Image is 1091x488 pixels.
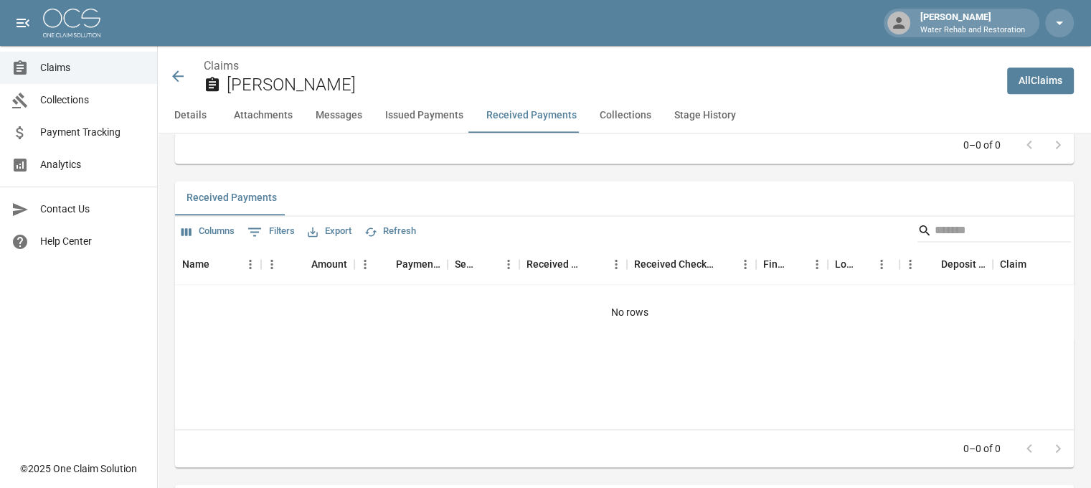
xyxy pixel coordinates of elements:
div: Payment Date [354,244,448,284]
img: ocs-logo-white-transparent.png [43,9,100,37]
button: Sort [714,254,735,274]
div: Sender [448,244,519,284]
span: Analytics [40,157,146,172]
button: Sort [855,254,875,274]
div: Received Check Number [634,244,714,284]
a: Claims [204,59,239,72]
button: Sort [478,254,498,274]
button: Sort [921,254,941,274]
button: open drawer [9,9,37,37]
p: 0–0 of 0 [963,138,1001,152]
p: Water Rehab and Restoration [920,24,1025,37]
p: 0–0 of 0 [963,441,1001,456]
button: Menu [498,253,519,275]
h2: [PERSON_NAME] [227,75,996,95]
button: Menu [240,253,261,275]
div: anchor tabs [158,98,1091,133]
div: Payment Date [396,244,440,284]
div: Deposit Date [899,244,993,284]
button: Received Payments [175,181,288,215]
div: Lockbox [835,244,855,284]
div: Final/Partial [756,244,828,284]
button: Sort [585,254,605,274]
div: [PERSON_NAME] [915,10,1031,36]
span: Help Center [40,234,146,249]
button: Menu [871,253,892,275]
span: Collections [40,93,146,108]
button: Details [158,98,222,133]
button: Export [304,220,355,243]
span: Claims [40,60,146,75]
div: Amount [311,244,347,284]
nav: breadcrumb [204,57,996,75]
button: Menu [899,253,921,275]
div: Received Method [519,244,627,284]
button: Menu [806,253,828,275]
div: Received Check Number [627,244,756,284]
button: Sort [786,254,806,274]
button: Menu [354,253,376,275]
button: Show filters [244,220,298,243]
div: Sender [455,244,478,284]
div: Name [175,244,261,284]
div: Search [917,219,1071,245]
div: © 2025 One Claim Solution [20,461,137,476]
a: AllClaims [1007,67,1074,94]
div: Name [182,244,209,284]
span: Contact Us [40,202,146,217]
div: related-list tabs [175,181,1074,215]
button: Issued Payments [374,98,475,133]
button: Collections [588,98,663,133]
div: Lockbox [828,244,899,284]
span: Payment Tracking [40,125,146,140]
button: Sort [376,254,396,274]
button: Menu [261,253,283,275]
div: Amount [261,244,354,284]
button: Refresh [361,220,420,243]
div: Claim [1000,244,1026,284]
button: Menu [735,253,756,275]
button: Attachments [222,98,304,133]
button: Received Payments [475,98,588,133]
div: Deposit Date [941,244,986,284]
div: Received Method [526,244,585,284]
button: Select columns [178,220,238,243]
button: Menu [605,253,627,275]
button: Sort [291,254,311,274]
button: Sort [1026,254,1047,274]
div: Final/Partial [763,244,786,284]
button: Stage History [663,98,747,133]
div: No rows [175,285,1085,339]
button: Messages [304,98,374,133]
